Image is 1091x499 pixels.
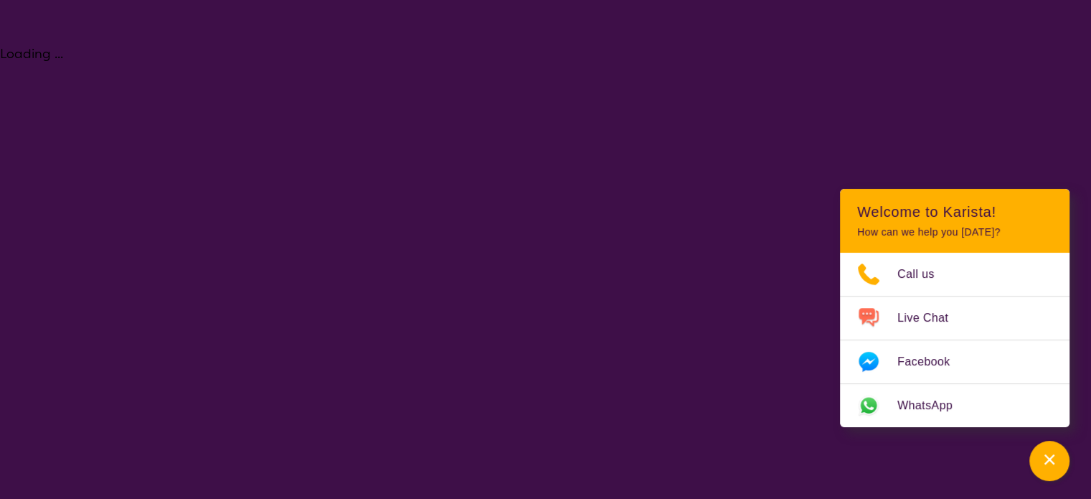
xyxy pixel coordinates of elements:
span: Call us [897,264,952,285]
ul: Choose channel [840,253,1069,427]
h2: Welcome to Karista! [857,203,1052,220]
span: Live Chat [897,307,965,329]
div: Channel Menu [840,189,1069,427]
p: How can we help you [DATE]? [857,226,1052,238]
span: Facebook [897,351,967,373]
button: Channel Menu [1029,441,1069,481]
a: Web link opens in a new tab. [840,384,1069,427]
span: WhatsApp [897,395,970,416]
